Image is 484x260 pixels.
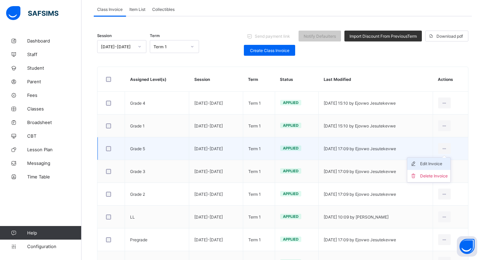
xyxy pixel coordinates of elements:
[319,115,433,137] td: [DATE] 15:10 by Ejovwo Jesutekevwe
[125,67,189,92] th: Assigned Level(s)
[27,92,82,98] span: Fees
[283,169,299,173] span: Applied
[129,7,145,12] span: Item List
[27,230,81,236] span: Help
[283,100,299,105] span: Applied
[249,48,290,53] span: Create Class Invoice
[319,67,433,92] th: Last Modified
[319,92,433,115] td: [DATE] 15:10 by Ejovwo Jesutekevwe
[243,160,275,183] td: Term 1
[189,92,243,115] td: [DATE]-[DATE]
[457,236,477,257] button: Open asap
[27,38,82,44] span: Dashboard
[27,133,82,139] span: CBT
[27,147,82,152] span: Lesson Plan
[243,183,275,206] td: Term 1
[283,191,299,196] span: Applied
[27,79,82,84] span: Parent
[189,183,243,206] td: [DATE]-[DATE]
[243,137,275,160] td: Term 1
[125,228,189,251] td: Pregrade
[420,160,448,167] div: Edit Invoice
[27,120,82,125] span: Broadsheet
[255,34,290,39] span: Send payment link
[27,174,82,179] span: Time Table
[433,67,468,92] th: Actions
[243,92,275,115] td: Term 1
[189,228,243,251] td: [DATE]-[DATE]
[97,33,112,38] span: Session
[125,92,189,115] td: Grade 4
[150,33,160,38] span: Term
[420,173,448,179] div: Delete Invoice
[189,115,243,137] td: [DATE]-[DATE]
[319,228,433,251] td: [DATE] 17:09 by Ejovwo Jesutekevwe
[283,146,299,151] span: Applied
[319,160,433,183] td: [DATE] 17:09 by Ejovwo Jesutekevwe
[243,228,275,251] td: Term 1
[275,67,318,92] th: Status
[152,7,175,12] span: Collectibles
[125,137,189,160] td: Grade 5
[319,137,433,160] td: [DATE] 17:09 by Ejovwo Jesutekevwe
[349,34,417,39] span: Import Discount From Previous Term
[27,160,82,166] span: Messaging
[189,67,243,92] th: Session
[27,106,82,111] span: Classes
[283,214,299,219] span: Applied
[125,115,189,137] td: Grade 1
[189,160,243,183] td: [DATE]-[DATE]
[319,206,433,228] td: [DATE] 10:09 by [PERSON_NAME]
[125,160,189,183] td: Grade 3
[283,237,299,242] span: Applied
[283,123,299,128] span: Applied
[27,65,82,71] span: Student
[304,34,336,39] span: Notify Defaulters
[243,115,275,137] td: Term 1
[243,206,275,228] td: Term 1
[243,67,275,92] th: Term
[154,44,186,49] div: Term 1
[125,183,189,206] td: Grade 2
[189,137,243,160] td: [DATE]-[DATE]
[27,52,82,57] span: Staff
[436,34,463,39] span: Download pdf
[6,6,58,20] img: safsims
[125,206,189,228] td: LL
[27,244,81,249] span: Configuration
[101,44,134,49] div: [DATE]-[DATE]
[97,7,123,12] span: Class Invoice
[189,206,243,228] td: [DATE]-[DATE]
[319,183,433,206] td: [DATE] 17:09 by Ejovwo Jesutekevwe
